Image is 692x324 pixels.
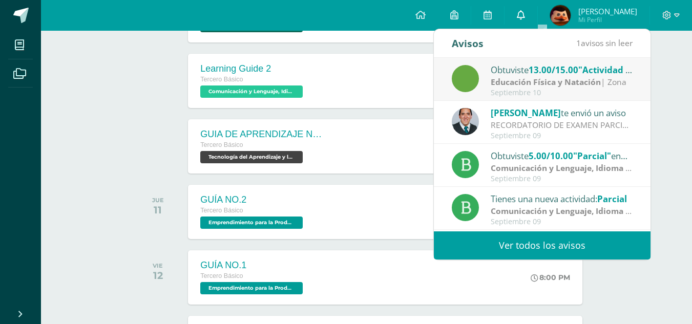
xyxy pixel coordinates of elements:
span: Tercero Básico [200,272,243,279]
div: Avisos [452,29,484,57]
span: [PERSON_NAME] [578,6,637,16]
div: GUIA DE APRENDIZAJE NO 3 / VIDEO [200,129,323,140]
span: Tercero Básico [200,141,243,148]
div: Learning Guide 2 [200,63,305,74]
div: Septiembre 09 [491,132,633,140]
div: Obtuviste en [491,149,633,162]
div: | Zona [491,76,633,88]
span: 13.00/15.00 [529,64,578,76]
span: Emprendimiento para la Productividad 'D' [200,217,303,229]
img: 2c27721ca1ba9cb8c503a16e4441d1ef.png [550,5,571,26]
span: Comunicación y Lenguaje, Idioma Extranjero Inglés 'D' [200,85,303,98]
span: Tercero Básico [200,207,243,214]
span: Tercero Básico [200,76,243,83]
span: avisos sin leer [576,37,633,49]
div: | Parcial [491,205,633,217]
div: | Parcial [491,162,633,174]
strong: Comunicación y Lenguaje, Idioma Español [491,162,657,174]
span: Emprendimiento para la Productividad 'D' [200,282,303,294]
div: 11 [152,204,164,216]
span: "Actividad 3" [578,64,635,76]
div: 12 [153,269,163,282]
div: Obtuviste en [491,63,633,76]
div: GUÍA NO.2 [200,195,305,205]
span: "Parcial" [573,150,611,162]
img: 2306758994b507d40baaa54be1d4aa7e.png [452,108,479,135]
div: te envió un aviso [491,106,633,119]
span: 1 [576,37,581,49]
span: Parcial [597,193,627,205]
span: [PERSON_NAME] [491,107,561,119]
span: 5.00/10.00 [529,150,573,162]
a: Ver todos los avisos [434,231,651,260]
div: VIE [153,262,163,269]
div: Septiembre 10 [491,89,633,97]
span: Tecnología del Aprendizaje y la Comunicación (TIC) 'D' [200,151,303,163]
strong: Educación Física y Natación [491,76,601,88]
div: GUÍA NO.1 [200,260,305,271]
span: Mi Perfil [578,15,637,24]
div: 8:00 PM [531,273,570,282]
div: JUE [152,197,164,204]
strong: Comunicación y Lenguaje, Idioma Español [491,205,657,217]
div: Tienes una nueva actividad: [491,192,633,205]
div: Septiembre 09 [491,218,633,226]
div: RECORDATORIO DE EXAMEN PARCIAL 10 DE SEPTIEMBRE: Buenas tardes Queridos estudiantes de III C y II... [491,119,633,131]
div: Septiembre 09 [491,175,633,183]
